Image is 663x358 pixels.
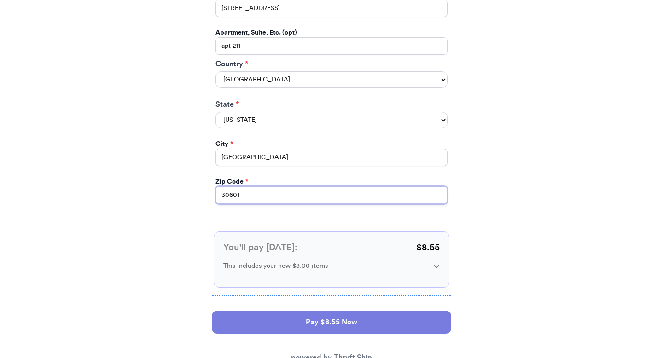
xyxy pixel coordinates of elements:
label: Country [215,58,448,69]
input: 12345 [215,186,448,204]
label: Apartment, Suite, Etc. (opt) [215,28,297,37]
label: City [215,139,233,149]
button: Pay $8.55 Now [212,311,451,334]
p: $ 8.55 [416,241,440,254]
p: This includes your new $8.00 items [223,261,426,271]
label: Zip Code [215,177,248,186]
h3: You'll pay [DATE]: [223,241,297,254]
label: State [215,99,448,110]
